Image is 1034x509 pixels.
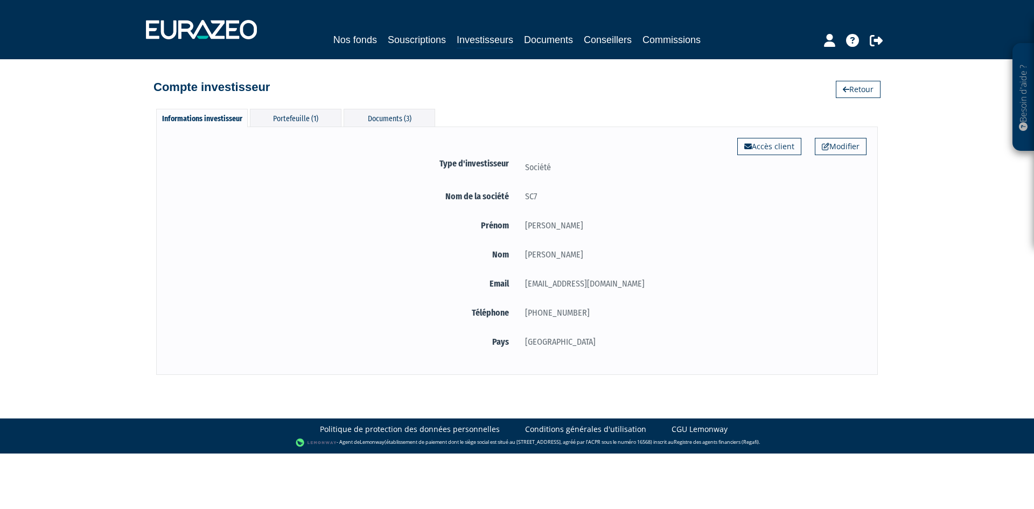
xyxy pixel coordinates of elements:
[672,424,728,435] a: CGU Lemonway
[815,138,867,155] a: Modifier
[153,81,270,94] h4: Compte investisseur
[167,277,517,290] label: Email
[296,437,337,448] img: logo-lemonway.png
[167,157,517,170] label: Type d'investisseur
[167,248,517,261] label: Nom
[525,424,646,435] a: Conditions générales d'utilisation
[517,248,867,261] div: [PERSON_NAME]
[360,439,385,446] a: Lemonway
[1017,49,1030,146] p: Besoin d'aide ?
[388,32,446,47] a: Souscriptions
[517,335,867,348] div: [GEOGRAPHIC_DATA]
[250,109,341,127] div: Portefeuille (1)
[517,190,867,203] div: SC7
[642,32,701,47] a: Commissions
[674,439,759,446] a: Registre des agents financiers (Regafi)
[167,335,517,348] label: Pays
[836,81,881,98] a: Retour
[517,161,867,174] div: Société
[320,424,500,435] a: Politique de protection des données personnelles
[524,32,573,47] a: Documents
[737,138,801,155] a: Accès client
[146,20,257,39] img: 1732889491-logotype_eurazeo_blanc_rvb.png
[167,306,517,319] label: Téléphone
[156,109,248,127] div: Informations investisseur
[344,109,435,127] div: Documents (3)
[517,219,867,232] div: [PERSON_NAME]
[167,190,517,203] label: Nom de la société
[167,219,517,232] label: Prénom
[11,437,1023,448] div: - Agent de (établissement de paiement dont le siège social est situé au [STREET_ADDRESS], agréé p...
[517,277,867,290] div: [EMAIL_ADDRESS][DOMAIN_NAME]
[333,32,377,47] a: Nos fonds
[584,32,632,47] a: Conseillers
[517,306,867,319] div: [PHONE_NUMBER]
[457,32,513,49] a: Investisseurs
